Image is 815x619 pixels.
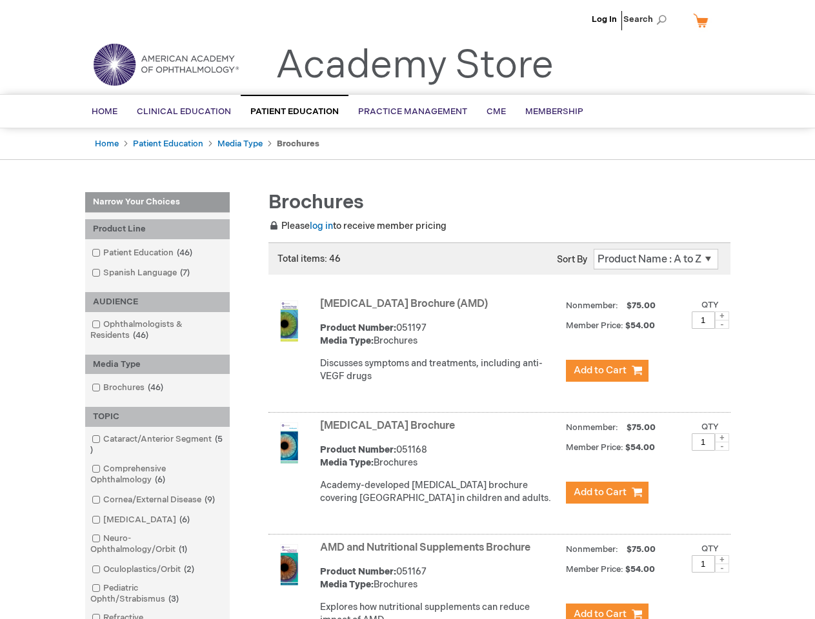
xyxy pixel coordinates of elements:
[152,475,168,485] span: 6
[88,494,220,506] a: Cornea/External Disease9
[592,14,617,25] a: Log In
[566,542,618,558] strong: Nonmember:
[487,106,506,117] span: CME
[574,486,627,498] span: Add to Cart
[88,247,197,259] a: Patient Education46
[320,457,374,468] strong: Media Type:
[566,442,623,453] strong: Member Price:
[701,422,719,432] label: Qty
[625,564,657,575] span: $54.00
[145,382,166,393] span: 46
[320,542,530,554] a: AMD and Nutritional Supplements Brochure
[574,364,627,377] span: Add to Cart
[88,267,195,279] a: Spanish Language7
[95,139,119,149] a: Home
[88,514,195,526] a: [MEDICAL_DATA]6
[88,433,226,457] a: Cataract/Anterior Segment5
[701,544,719,554] label: Qty
[566,482,649,504] button: Add to Cart
[88,382,168,394] a: Brochures46
[625,442,657,453] span: $54.00
[320,298,488,310] a: [MEDICAL_DATA] Brochure (AMD)
[625,544,658,555] span: $75.00
[320,579,374,590] strong: Media Type:
[320,479,559,505] p: Academy-developed [MEDICAL_DATA] brochure covering [GEOGRAPHIC_DATA] in children and adults.
[320,566,396,577] strong: Product Number:
[85,407,230,427] div: TOPIC
[320,420,455,432] a: [MEDICAL_DATA] Brochure
[85,355,230,375] div: Media Type
[88,533,226,556] a: Neuro-Ophthalmology/Orbit1
[217,139,263,149] a: Media Type
[268,191,364,214] span: Brochures
[276,43,554,89] a: Academy Store
[320,565,559,591] div: 051167 Brochures
[566,360,649,382] button: Add to Cart
[88,582,226,605] a: Pediatric Ophth/Strabismus3
[133,139,203,149] a: Patient Education
[177,268,193,278] span: 7
[85,192,230,213] strong: Narrow Your Choices
[130,330,152,340] span: 46
[277,253,341,264] span: Total items: 46
[623,6,672,32] span: Search
[320,322,559,348] div: 051197 Brochures
[268,544,310,585] img: AMD and Nutritional Supplements Brochure
[557,254,587,265] label: Sort By
[92,106,117,117] span: Home
[566,320,623,331] strong: Member Price:
[165,594,182,604] span: 3
[625,320,657,331] span: $54.00
[566,564,623,575] strong: Member Price:
[277,139,319,149] strong: Brochures
[268,221,447,231] span: Please to receive member pricing
[692,555,715,573] input: Qty
[88,319,226,342] a: Ophthalmologists & Residents46
[525,106,583,117] span: Membership
[692,311,715,329] input: Qty
[201,495,218,505] span: 9
[692,433,715,451] input: Qty
[566,420,618,436] strong: Nonmember:
[320,444,559,469] div: 051168 Brochures
[701,300,719,310] label: Qty
[250,106,339,117] span: Patient Education
[320,322,396,333] strong: Product Number:
[88,564,199,576] a: Oculoplastics/Orbit2
[90,434,223,455] span: 5
[566,298,618,314] strong: Nonmember:
[268,422,310,464] img: Amblyopia Brochure
[174,248,196,258] span: 46
[320,444,396,455] strong: Product Number:
[625,300,658,311] span: $75.00
[625,422,658,433] span: $75.00
[320,335,374,346] strong: Media Type:
[85,292,230,312] div: AUDIENCE
[310,221,333,231] a: log in
[181,564,197,575] span: 2
[137,106,231,117] span: Clinical Education
[176,544,190,555] span: 1
[358,106,467,117] span: Practice Management
[268,300,310,342] img: Age-Related Macular Degeneration Brochure (AMD)
[85,219,230,239] div: Product Line
[176,515,193,525] span: 6
[320,357,559,383] p: Discusses symptoms and treatments, including anti-VEGF drugs
[88,463,226,486] a: Comprehensive Ophthalmology6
